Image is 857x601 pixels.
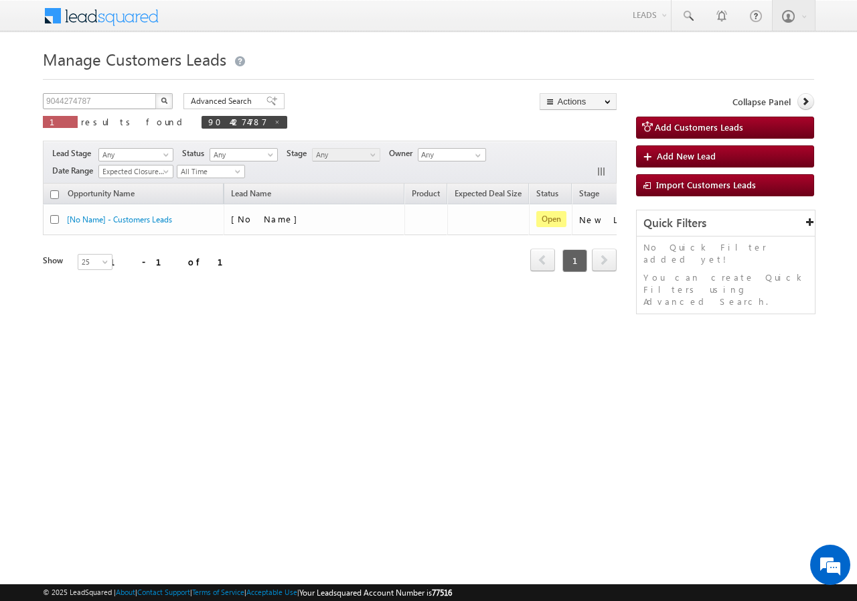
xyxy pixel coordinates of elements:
[540,93,617,110] button: Actions
[191,95,256,107] span: Advanced Search
[50,116,71,127] span: 1
[61,186,141,204] a: Opportunity Name
[161,97,167,104] img: Search
[312,148,380,161] a: Any
[432,588,452,598] span: 77516
[643,241,808,265] p: No Quick Filter added yet!
[208,116,267,127] span: 9044274787
[530,186,565,204] a: Status
[52,165,98,177] span: Date Range
[192,588,244,596] a: Terms of Service
[67,214,172,224] a: [No Name] - Customers Leads
[592,250,617,271] a: next
[98,165,173,178] a: Expected Closure Date
[99,149,169,161] span: Any
[287,147,312,159] span: Stage
[389,147,418,159] span: Owner
[455,188,522,198] span: Expected Deal Size
[220,7,252,39] div: Minimize live chat window
[592,249,617,271] span: next
[579,188,599,198] span: Stage
[177,165,245,178] a: All Time
[137,588,190,596] a: Contact Support
[468,149,485,162] a: Show All Items
[210,148,278,161] a: Any
[657,150,716,161] span: Add New Lead
[412,188,440,198] span: Product
[418,148,486,161] input: Type to Search
[70,70,225,88] div: Chat with us now
[313,149,376,161] span: Any
[224,186,278,204] span: Lead Name
[732,96,791,108] span: Collapse Panel
[99,165,169,178] span: Expected Closure Date
[43,586,452,599] span: © 2025 LeadSquared | | | | |
[210,149,274,161] span: Any
[78,256,114,268] span: 25
[116,588,135,596] a: About
[52,147,96,159] span: Lead Stage
[246,588,297,596] a: Acceptable Use
[43,255,67,267] div: Show
[536,211,566,227] span: Open
[50,190,59,199] input: Check all records
[110,254,239,269] div: 1 - 1 of 1
[643,271,808,308] p: You can create Quick Filters using Advanced Search.
[637,210,815,237] div: Quick Filters
[530,250,555,271] a: prev
[299,588,452,598] span: Your Leadsquared Account Number is
[81,116,187,127] span: results found
[43,48,226,70] span: Manage Customers Leads
[182,147,210,159] span: Status
[177,165,241,178] span: All Time
[448,186,528,204] a: Expected Deal Size
[655,121,743,133] span: Add Customers Leads
[98,148,173,161] a: Any
[572,186,606,204] a: Stage
[656,179,756,190] span: Import Customers Leads
[182,413,243,431] em: Start Chat
[78,254,112,270] a: 25
[23,70,56,88] img: d_60004797649_company_0_60004797649
[530,249,555,271] span: prev
[562,249,587,272] span: 1
[68,188,135,198] span: Opportunity Name
[579,214,646,226] div: New Lead
[17,124,244,401] textarea: Type your message and hit 'Enter'
[231,213,304,224] span: [No Name]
